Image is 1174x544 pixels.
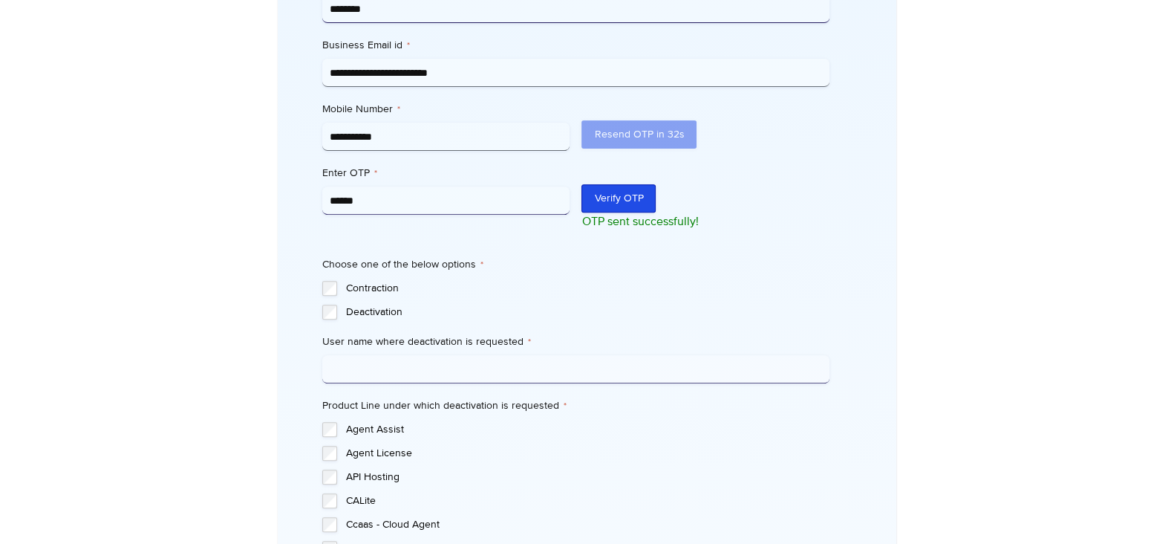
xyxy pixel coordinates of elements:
[581,120,697,149] button: Resend OTP in 32s
[322,334,829,349] label: User name where deactivation is requested
[581,213,829,230] p: OTP sent successfully!
[346,422,829,437] label: Agent Assist
[346,281,829,296] label: Contraction
[346,493,829,508] label: CALite
[322,166,570,181] label: Enter OTP
[581,184,656,213] button: Verify OTP
[322,38,829,53] label: Business Email id
[346,446,829,461] label: Agent License
[346,470,829,485] label: API Hosting
[346,517,829,532] label: Ccaas - Cloud Agent
[346,305,829,320] label: Deactivation
[322,257,483,272] legend: Choose one of the below options
[322,398,567,413] legend: Product Line under which deactivation is requested
[322,102,570,117] label: Mobile Number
